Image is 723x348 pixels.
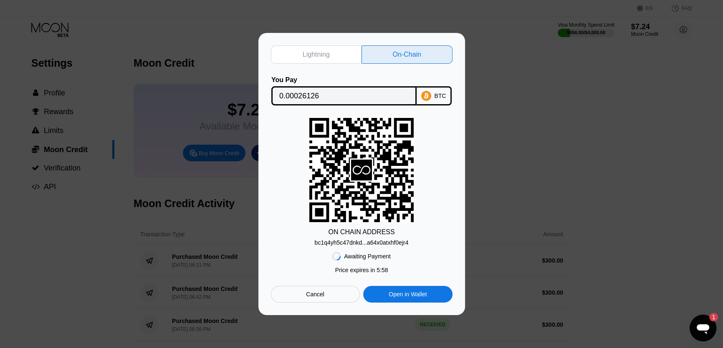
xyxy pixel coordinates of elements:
iframe: Okunmamış mesaj sayısı [701,313,718,321]
div: Price expires in [335,267,388,273]
div: Cancel [271,286,360,303]
div: ON CHAIN ADDRESS [328,228,394,236]
div: On-Chain [361,45,453,64]
span: 5 : 58 [377,267,388,273]
div: Lightning [271,45,362,64]
div: Open in Wallet [363,286,452,303]
div: BTC [435,93,446,99]
div: bc1q4yh5c47dnkd...a64x0atxhf0ejr4 [315,239,409,246]
iframe: Mesajlaşma penceresini başlatma düğmesi, 1 okunmamış mesaj [690,315,716,341]
div: You Pay [271,76,417,84]
div: Awaiting Payment [344,253,391,260]
div: Cancel [306,290,324,298]
div: bc1q4yh5c47dnkd...a64x0atxhf0ejr4 [315,236,409,246]
div: You PayBTC [271,76,453,105]
div: Lightning [303,50,330,59]
div: On-Chain [393,50,421,59]
div: Open in Wallet [389,290,427,298]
